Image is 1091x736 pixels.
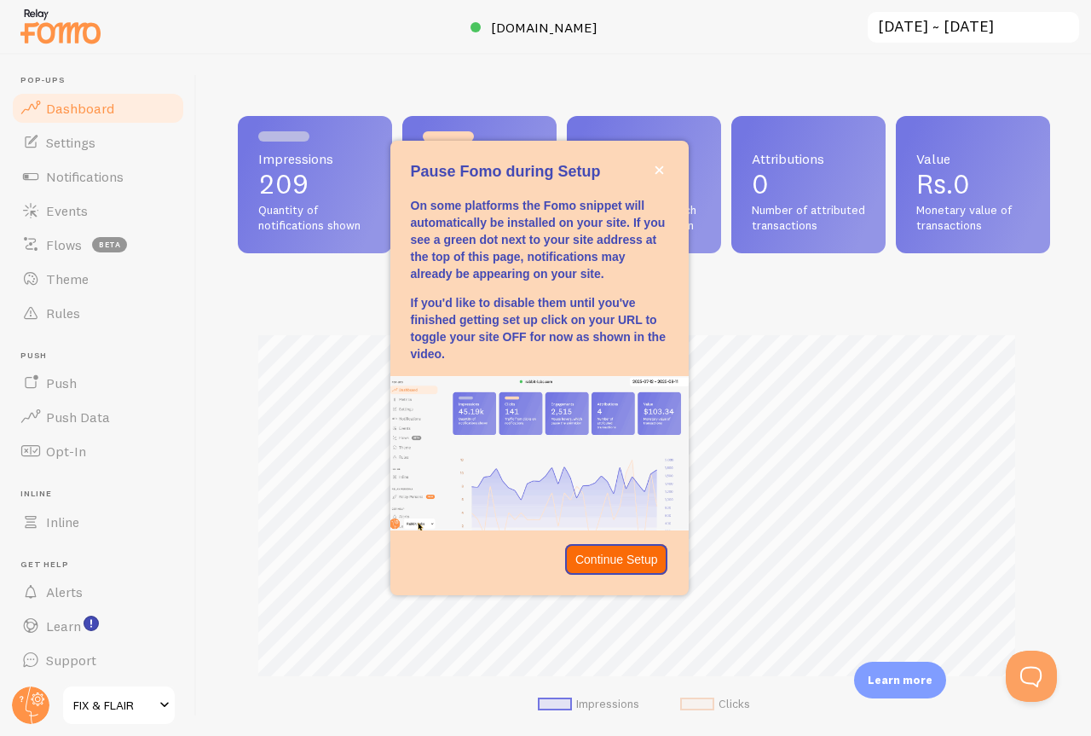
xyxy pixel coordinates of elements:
[752,171,865,198] p: 0
[20,351,186,362] span: Push
[411,161,668,183] p: Pause Fomo during Setup
[650,161,668,179] button: close,
[258,171,372,198] p: 209
[46,168,124,185] span: Notifications
[411,197,668,282] p: On some platforms the Fomo snippet will automatically be installed on your site. If you see a gre...
[46,443,86,460] span: Opt-In
[46,134,95,151] span: Settings
[10,366,186,400] a: Push
[46,617,81,635] span: Learn
[10,296,186,330] a: Rules
[84,616,99,631] svg: <p>Watch New Feature Tutorials!</p>
[46,583,83,600] span: Alerts
[46,513,79,530] span: Inline
[10,125,186,159] a: Settings
[10,609,186,643] a: Learn
[46,374,77,391] span: Push
[10,643,186,677] a: Support
[10,505,186,539] a: Inline
[20,559,186,571] span: Get Help
[10,194,186,228] a: Events
[61,685,176,726] a: FIX & FLAIR
[46,304,80,322] span: Rules
[10,159,186,194] a: Notifications
[538,697,639,712] li: Impressions
[575,551,658,568] p: Continue Setup
[46,652,96,669] span: Support
[10,228,186,262] a: Flows beta
[916,152,1030,165] span: Value
[1006,651,1057,702] iframe: Help Scout Beacon - Open
[752,203,865,233] span: Number of attributed transactions
[10,434,186,468] a: Opt-In
[565,544,668,575] button: Continue Setup
[10,262,186,296] a: Theme
[390,141,689,594] div: Pause Fomo during Setup
[10,400,186,434] a: Push Data
[258,152,372,165] span: Impressions
[854,662,946,698] div: Learn more
[46,100,114,117] span: Dashboard
[10,575,186,609] a: Alerts
[258,203,372,233] span: Quantity of notifications shown
[20,489,186,500] span: Inline
[411,294,668,362] p: If you'd like to disable them until you've finished getting set up click on your URL to toggle yo...
[46,409,110,426] span: Push Data
[46,202,88,219] span: Events
[92,237,127,252] span: beta
[20,75,186,86] span: Pop-ups
[916,203,1030,233] span: Monetary value of transactions
[46,236,82,253] span: Flows
[752,152,865,165] span: Attributions
[680,697,750,712] li: Clicks
[868,672,932,688] p: Learn more
[73,695,154,716] span: FIX & FLAIR
[916,167,970,200] span: Rs.0
[18,4,103,48] img: fomo-relay-logo-orange.svg
[46,270,89,287] span: Theme
[10,91,186,125] a: Dashboard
